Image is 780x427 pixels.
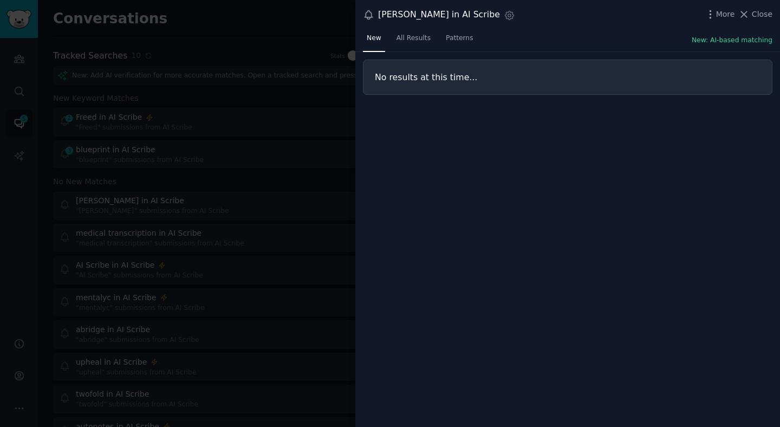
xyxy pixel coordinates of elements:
[738,9,772,20] button: Close
[752,9,772,20] span: Close
[363,30,385,52] a: New
[367,34,381,43] span: New
[446,34,473,43] span: Patterns
[396,34,431,43] span: All Results
[393,30,434,52] a: All Results
[442,30,477,52] a: Patterns
[378,8,500,22] div: [PERSON_NAME] in AI Scribe
[705,9,735,20] button: More
[716,9,735,20] span: More
[375,72,760,83] h3: No results at this time...
[692,36,772,46] button: New: AI-based matching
